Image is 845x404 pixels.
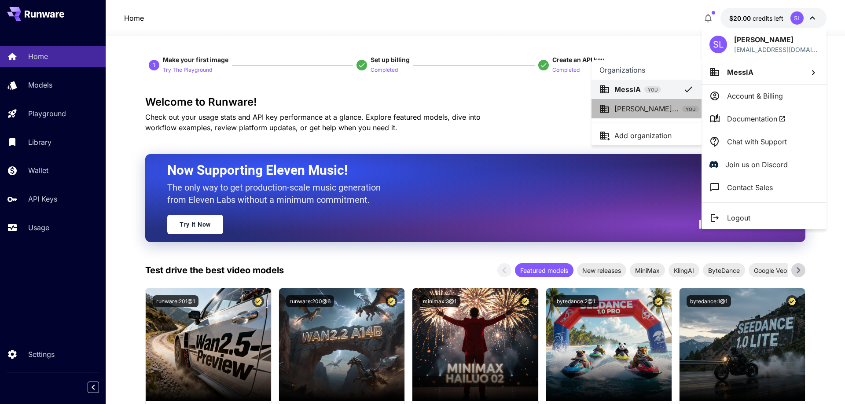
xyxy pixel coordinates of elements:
[644,87,661,93] span: YOU
[614,103,679,114] p: [PERSON_NAME]...
[614,84,641,95] p: MessIA
[599,65,645,75] p: Organizations
[682,106,699,113] span: YOU
[614,130,672,141] p: Add organization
